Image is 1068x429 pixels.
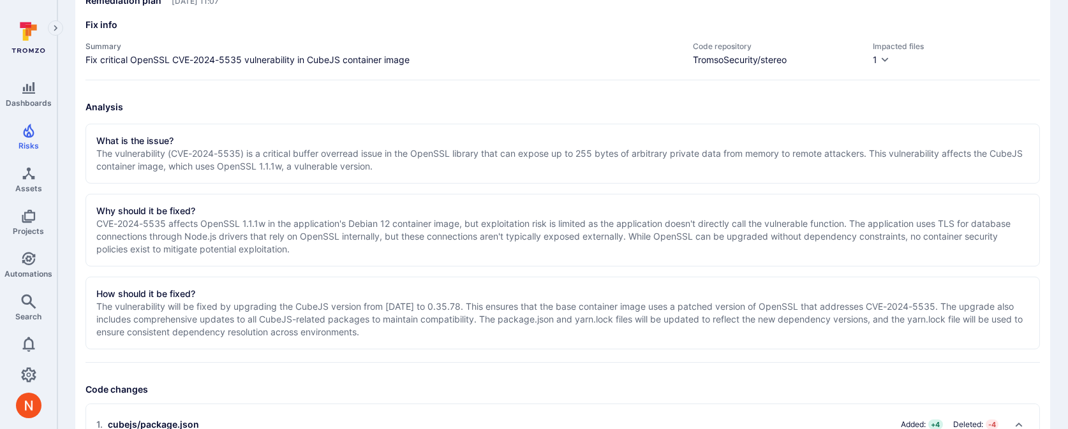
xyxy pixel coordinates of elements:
[85,101,1040,113] h3: Analysis
[19,141,39,150] span: Risks
[85,383,1040,396] h3: Code changes
[96,287,195,300] h2: How should it be fixed?
[16,393,41,418] div: Neeren Patki
[13,226,44,236] span: Projects
[96,300,1029,338] p: The vulnerability will be fixed by upgrading the CubeJS version from [DATE] to 0.35.78. This ensu...
[15,312,41,321] span: Search
[873,41,1040,51] span: Impacted files
[873,54,890,67] button: 1
[15,184,42,193] span: Assets
[4,269,52,279] span: Automations
[693,41,860,51] span: Code repository
[51,23,60,34] i: Expand navigation menu
[96,217,1029,256] p: CVE-2024-5535 affects OpenSSL 1.1.1w in the application's Debian 12 container image, but exploita...
[96,147,1029,173] p: The vulnerability (CVE-2024-5535) is a critical buffer overread issue in the OpenSSL library that...
[873,54,877,66] div: 1
[96,205,195,217] h2: Why should it be fixed?
[16,393,41,418] img: ACg8ocIprwjrgDQnDsNSk9Ghn5p5-B8DpAKWoJ5Gi9syOE4K59tr4Q=s96-c
[48,20,63,36] button: Expand navigation menu
[96,135,174,147] h2: What is the issue?
[6,98,52,108] span: Dashboards
[85,41,680,51] h4: Summary
[693,54,860,66] span: TromsoSecurity/stereo
[85,18,1040,31] h3: Fix info
[85,54,680,66] span: Fix critical OpenSSL CVE-2024-5535 vulnerability in CubeJS container image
